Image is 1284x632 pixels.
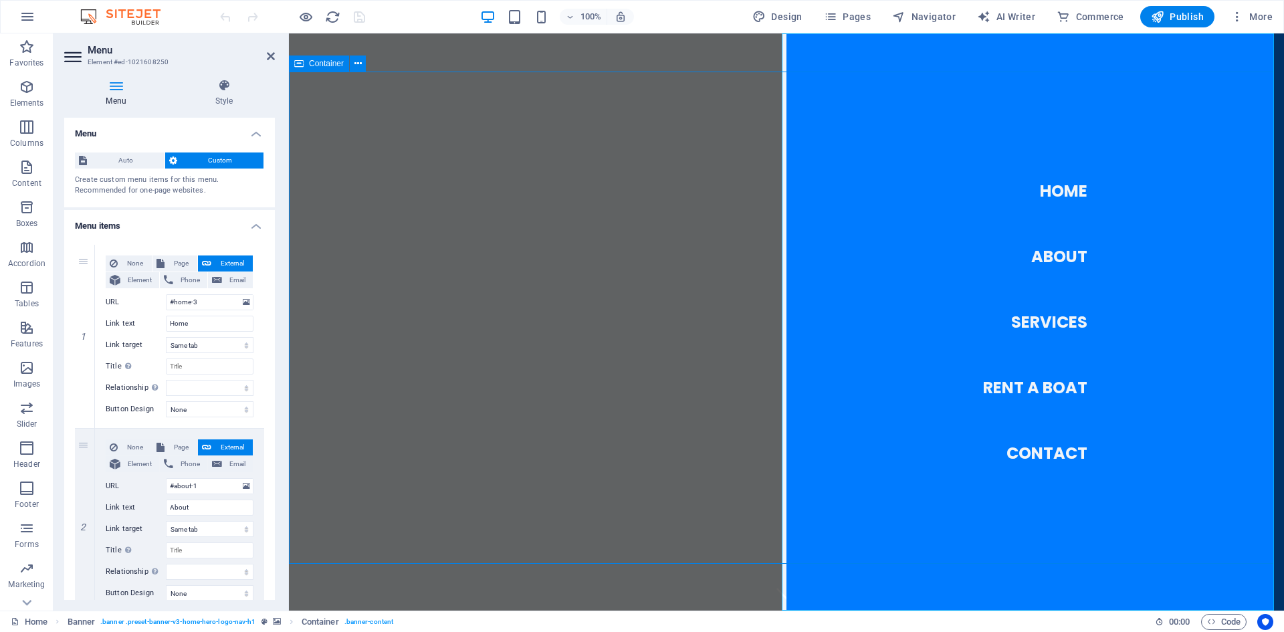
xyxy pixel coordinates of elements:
button: Element [106,272,159,288]
span: Phone [177,272,203,288]
span: Page [169,255,193,272]
h4: Menu [64,118,275,142]
button: Usercentrics [1257,614,1273,630]
span: Commerce [1057,10,1124,23]
button: Page [152,439,197,455]
label: Title [106,358,166,375]
button: Navigator [887,6,961,27]
input: Link text... [166,500,253,516]
button: Page [152,255,197,272]
span: Custom [181,152,260,169]
button: Pages [819,6,876,27]
p: Features [11,338,43,349]
button: Auto [75,152,165,169]
i: This element contains a background [273,618,281,625]
span: Email [226,456,249,472]
span: External [215,255,249,272]
button: None [106,255,152,272]
i: On resize automatically adjust zoom level to fit chosen device. [615,11,627,23]
span: Auto [91,152,160,169]
span: Element [124,272,155,288]
p: Slider [17,419,37,429]
h4: Menu [64,79,173,107]
input: Title [166,542,253,558]
i: Reload page [325,9,340,25]
span: None [122,439,148,455]
p: Tables [15,298,39,309]
p: Favorites [9,58,43,68]
label: Link text [106,500,166,516]
label: Link target [106,337,166,353]
span: Element [124,456,155,472]
button: Email [208,272,253,288]
button: AI Writer [972,6,1041,27]
p: Accordion [8,258,45,269]
span: . banner-content [344,614,393,630]
span: Container [309,60,344,68]
em: 1 [74,331,93,342]
span: Publish [1151,10,1204,23]
h2: Menu [88,44,275,56]
button: Click here to leave preview mode and continue editing [298,9,314,25]
button: 100% [560,9,607,25]
button: More [1225,6,1278,27]
span: . banner .preset-banner-v3-home-hero-logo-nav-h1 [100,614,255,630]
h4: Style [173,79,275,107]
span: None [122,255,148,272]
span: Pages [824,10,871,23]
p: Boxes [16,218,38,229]
button: External [198,439,253,455]
em: 2 [74,522,93,532]
label: URL [106,294,166,310]
label: Relationship [106,564,166,580]
label: Button Design [106,401,166,417]
span: External [215,439,249,455]
p: Images [13,379,41,389]
button: Publish [1140,6,1214,27]
div: Design (Ctrl+Alt+Y) [747,6,808,27]
label: Title [106,542,166,558]
input: Title [166,358,253,375]
i: This element is a customizable preset [261,618,267,625]
p: Header [13,459,40,469]
p: Content [12,178,41,189]
p: Footer [15,499,39,510]
button: Phone [160,272,207,288]
p: Marketing [8,579,45,590]
button: Element [106,456,159,472]
span: Code [1207,614,1241,630]
button: Design [747,6,808,27]
button: Phone [160,456,207,472]
h3: Element #ed-1021608250 [88,56,248,68]
label: URL [106,478,166,494]
label: Link target [106,521,166,537]
span: Email [226,272,249,288]
span: Click to select. Double-click to edit [68,614,96,630]
button: External [198,255,253,272]
div: Create custom menu items for this menu. Recommended for one-page websites. [75,175,264,197]
span: More [1230,10,1273,23]
button: Email [208,456,253,472]
button: Code [1201,614,1247,630]
span: Page [169,439,193,455]
span: Click to select. Double-click to edit [302,614,339,630]
label: Button Design [106,585,166,601]
h4: Menu items [64,210,275,234]
input: Link text... [166,316,253,332]
button: Commerce [1051,6,1130,27]
p: Elements [10,98,44,108]
span: Navigator [892,10,956,23]
h6: 100% [580,9,601,25]
span: Phone [177,456,203,472]
nav: breadcrumb [68,614,394,630]
p: Columns [10,138,43,148]
label: Relationship [106,380,166,396]
input: URL... [166,478,253,494]
a: Click to cancel selection. Double-click to open Pages [11,614,47,630]
input: URL... [166,294,253,310]
span: Design [752,10,802,23]
img: Editor Logo [77,9,177,25]
label: Link text [106,316,166,332]
button: Custom [165,152,264,169]
button: reload [324,9,340,25]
